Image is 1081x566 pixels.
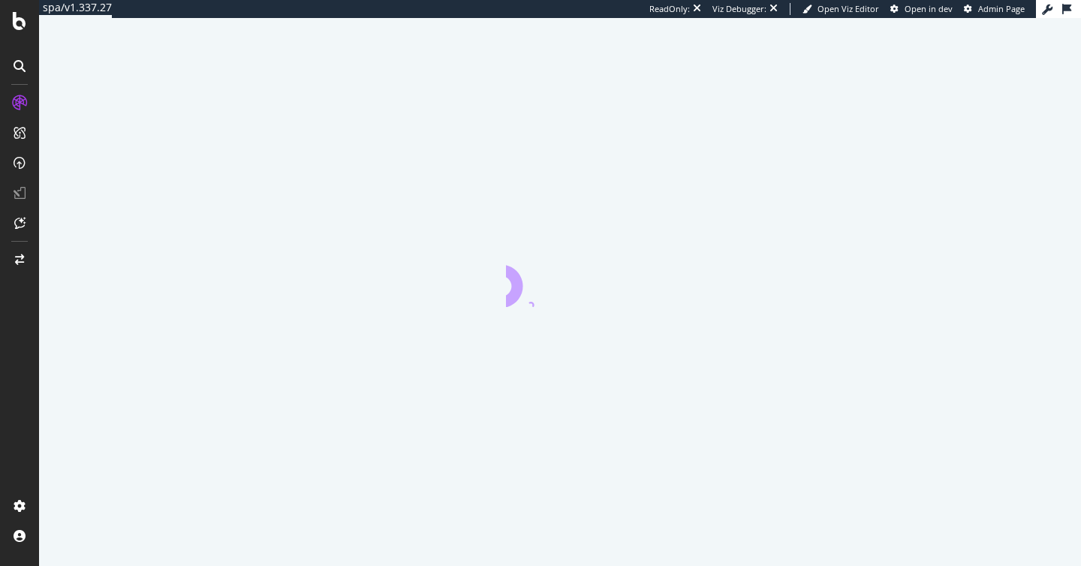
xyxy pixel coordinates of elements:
div: animation [506,253,614,307]
div: ReadOnly: [649,3,690,15]
span: Admin Page [978,3,1025,14]
a: Open in dev [890,3,953,15]
div: Viz Debugger: [712,3,766,15]
a: Open Viz Editor [802,3,879,15]
a: Admin Page [964,3,1025,15]
span: Open in dev [905,3,953,14]
span: Open Viz Editor [818,3,879,14]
